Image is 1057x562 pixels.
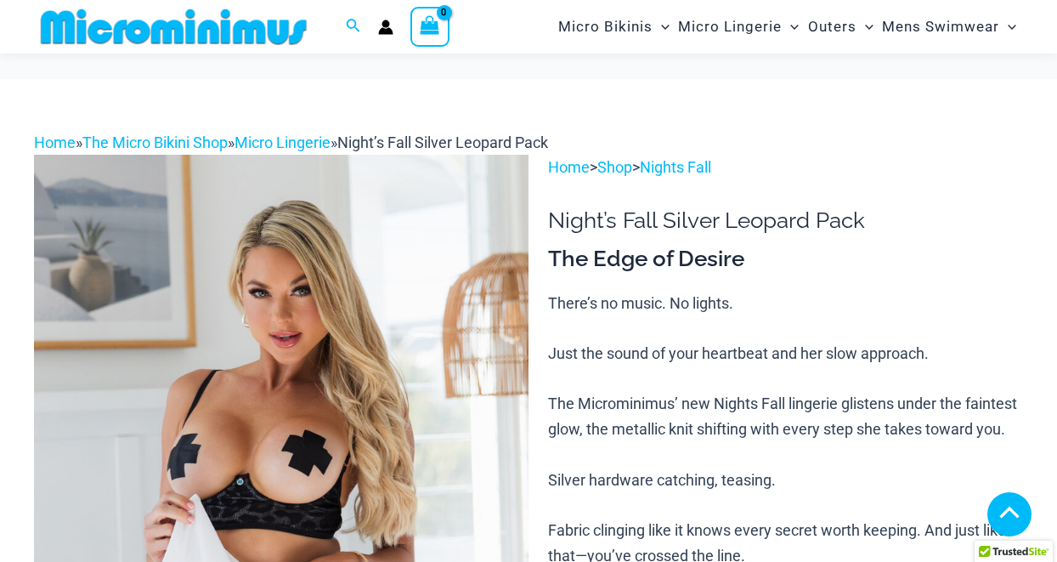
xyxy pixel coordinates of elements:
[548,158,590,176] a: Home
[378,20,393,35] a: Account icon link
[554,5,674,48] a: Micro BikinisMenu ToggleMenu Toggle
[674,5,803,48] a: Micro LingerieMenu ToggleMenu Toggle
[999,5,1016,48] span: Menu Toggle
[808,5,856,48] span: Outers
[548,245,1023,274] h3: The Edge of Desire
[34,133,548,151] span: » » »
[346,16,361,37] a: Search icon link
[678,5,782,48] span: Micro Lingerie
[653,5,670,48] span: Menu Toggle
[34,133,76,151] a: Home
[804,5,878,48] a: OutersMenu ToggleMenu Toggle
[337,133,548,151] span: Night’s Fall Silver Leopard Pack
[82,133,228,151] a: The Micro Bikini Shop
[34,8,314,46] img: MM SHOP LOGO FLAT
[878,5,1020,48] a: Mens SwimwearMenu ToggleMenu Toggle
[235,133,331,151] a: Micro Lingerie
[410,7,449,46] a: View Shopping Cart, empty
[782,5,799,48] span: Menu Toggle
[640,158,711,176] a: Nights Fall
[856,5,873,48] span: Menu Toggle
[548,207,1023,234] h1: Night’s Fall Silver Leopard Pack
[882,5,999,48] span: Mens Swimwear
[597,158,632,176] a: Shop
[558,5,653,48] span: Micro Bikinis
[551,3,1023,51] nav: Site Navigation
[548,155,1023,180] p: > >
